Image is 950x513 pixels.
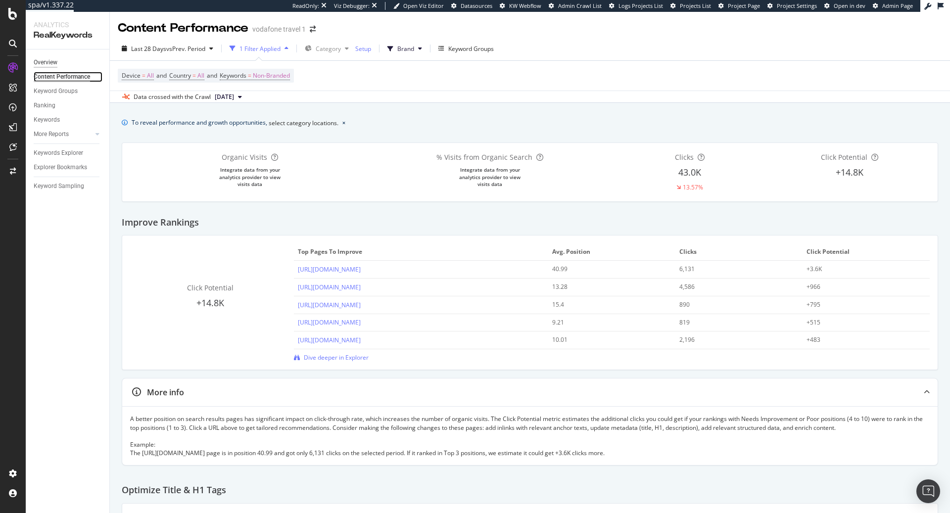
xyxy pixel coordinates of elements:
div: RealKeywords [34,30,101,41]
div: More Reports [34,129,69,140]
div: 13.28 [552,282,660,291]
span: Projects List [680,2,711,9]
button: Category [301,41,353,56]
a: KW Webflow [500,2,541,10]
a: Datasources [451,2,492,10]
span: All [197,69,204,83]
a: [URL][DOMAIN_NAME] [298,265,361,274]
span: Click Potential [807,247,923,256]
span: and [207,71,217,80]
div: Data crossed with the Crawl [134,93,211,101]
span: = [248,71,251,80]
div: Keywords Explorer [34,148,83,158]
span: All [147,69,154,83]
div: 2,196 [679,335,787,344]
div: +483 [807,335,914,344]
div: 1 Filter Applied [239,45,281,53]
div: +3.6K [807,265,914,274]
span: = [192,71,196,80]
div: Integrate data from your analytics provider to view visits data [456,166,524,187]
a: Admin Page [873,2,913,10]
button: Brand [383,41,426,56]
div: 40.99 [552,265,660,274]
div: More info [147,387,184,398]
span: +14.8K [196,297,224,309]
span: Clicks [679,247,796,256]
a: [URL][DOMAIN_NAME] [298,336,361,344]
a: Content Performance [34,72,102,82]
div: Organic Visits [222,152,278,162]
span: Clicks [675,152,694,162]
a: Keyword Groups [34,86,102,96]
button: select category locations. [269,115,338,131]
a: More Reports [34,129,93,140]
a: Ranking [34,100,102,111]
span: +14.8K [836,166,863,178]
a: Dive deeper in Explorer [294,353,369,362]
a: Logs Projects List [609,2,663,10]
span: Project Settings [777,2,817,9]
div: vodafone travel 1 [252,24,306,34]
div: Category [316,45,341,53]
div: Open Intercom Messenger [916,479,940,503]
a: Keywords [34,115,102,125]
a: Admin Crawl List [549,2,602,10]
span: and [156,71,167,80]
div: Overview [34,57,57,68]
span: vs Prev. Period [166,45,205,53]
div: Explorer Bookmarks [34,162,87,173]
div: Viz Debugger: [334,2,370,10]
button: 1 Filter Applied [226,41,292,56]
span: Datasources [461,2,492,9]
span: Open in dev [834,2,865,9]
a: Projects List [670,2,711,10]
span: Click Potential [821,152,867,162]
a: [URL][DOMAIN_NAME] [298,283,361,291]
span: = [142,71,145,80]
span: Avg. Position [552,247,669,256]
a: Open in dev [824,2,865,10]
div: arrow-right-arrow-left [310,26,316,33]
div: 10.01 [552,335,660,344]
span: Country [169,71,191,80]
div: To reveal performance and growth opportunities, [132,115,338,131]
div: 13.57% [683,183,703,191]
div: Keyword Groups [34,86,78,96]
div: 890 [679,300,787,309]
div: Content Performance [118,20,248,37]
div: +795 [807,300,914,309]
div: +966 [807,282,914,291]
div: Integrate data from your analytics provider to view visits data [216,166,284,187]
span: Admin Crawl List [558,2,602,9]
h2: Optimize Title & H1 Tags [122,485,226,495]
span: Keywords [220,71,246,80]
a: Explorer Bookmarks [34,162,102,173]
div: 15.4 [552,300,660,309]
span: Open Viz Editor [403,2,444,9]
div: +515 [807,318,914,327]
div: select category locations. [269,119,338,127]
div: Keywords [34,115,60,125]
span: Last 28 Days [131,45,166,53]
span: Brand [397,45,414,53]
div: A better position on search results pages has significant impact on click-through rate, which inc... [130,415,930,457]
a: Open Viz Editor [393,2,444,10]
span: 43.0K [678,166,701,178]
div: Setup [355,45,371,53]
a: Overview [34,57,102,68]
span: Top pages to improve [298,247,542,256]
div: 6,131 [679,265,787,274]
button: Setup [355,41,371,56]
a: Keyword Sampling [34,181,102,191]
a: Keywords Explorer [34,148,102,158]
div: ReadOnly: [292,2,319,10]
div: Content Performance [34,72,90,82]
div: Analytics [34,20,101,30]
div: % Visits from Organic Search [436,152,543,162]
span: KW Webflow [509,2,541,9]
div: 4,586 [679,282,787,291]
div: info banner [122,115,938,131]
span: Admin Page [882,2,913,9]
a: Project Settings [767,2,817,10]
span: Device [122,71,141,80]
